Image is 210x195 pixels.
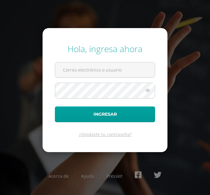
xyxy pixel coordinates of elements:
[81,173,94,179] a: Ayuda
[55,62,155,77] input: Correo electrónico o usuario
[55,43,155,55] div: Hola, ingresa ahora
[55,106,155,122] button: Ingresar
[106,173,122,179] a: Presskit
[79,131,132,137] a: ¿Olvidaste tu contraseña?
[48,173,69,179] a: Acerca de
